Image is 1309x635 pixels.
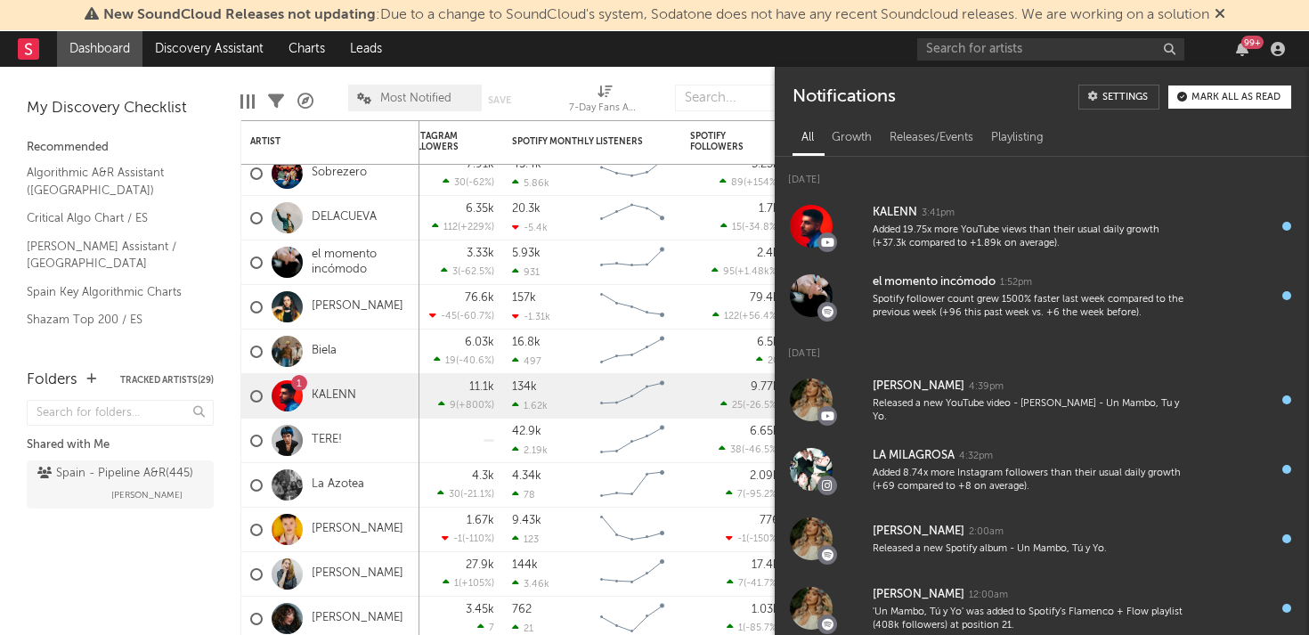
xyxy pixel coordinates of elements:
[746,579,776,589] span: -41.7 %
[469,381,494,393] div: 11.1k
[969,589,1008,602] div: 12:00am
[312,299,403,314] a: [PERSON_NAME]
[461,579,492,589] span: +105 %
[111,484,183,506] span: [PERSON_NAME]
[775,435,1309,504] a: LA MILAGROSA4:32pmAdded 8.74x more Instagram followers than their usual daily growth (+69 compare...
[312,566,403,582] a: [PERSON_NAME]
[775,504,1309,574] a: [PERSON_NAME]2:00amReleased a new Spotify album - Un Mambo, Tú y Yo.
[441,265,494,277] div: ( )
[750,426,779,437] div: 6.65k
[737,534,746,544] span: -1
[775,157,1309,191] div: [DATE]
[982,123,1053,153] div: Playlisting
[1236,42,1248,56] button: 99+
[443,176,494,188] div: ( )
[1000,276,1032,289] div: 1:52pm
[752,559,779,571] div: 17.4k
[727,622,779,633] div: ( )
[466,203,494,215] div: 6.35k
[27,435,214,456] div: Shared with Me
[512,203,541,215] div: 20.3k
[569,98,640,119] div: 7-Day Fans Added (7-Day Fans Added)
[460,267,492,277] span: -62.5 %
[312,210,377,225] a: DELACUEVA
[731,178,744,188] span: 89
[873,606,1186,633] div: 'Un Mambo, Tú y Yo' was added to Spotify's Flamenco + Flow playlist (408k followers) at position 21.
[592,151,672,196] svg: Chart title
[27,460,214,509] a: Spain - Pipeline A&R(445)[PERSON_NAME]
[450,401,456,411] span: 9
[775,365,1309,435] a: [PERSON_NAME]4:39pmReleased a new YouTube video - [PERSON_NAME] - Un Mambo, Tu y Yo.
[37,463,193,484] div: Spain - Pipeline A&R ( 445 )
[453,534,462,544] span: -1
[512,604,532,615] div: 762
[737,267,776,277] span: +1.48k %
[745,490,776,500] span: -95.2 %
[757,337,779,348] div: 6.5k
[969,525,1004,539] div: 2:00am
[1215,8,1225,22] span: Dismiss
[276,31,337,67] a: Charts
[745,623,776,633] span: -85.7 %
[459,312,492,322] span: -60.7 %
[592,330,672,374] svg: Chart title
[512,337,541,348] div: 16.8k
[744,223,776,232] span: -34.8 %
[380,93,451,104] span: Most Notified
[268,76,284,127] div: Filters
[312,248,411,278] a: el momento incómodo
[1168,85,1291,109] button: Mark all as read
[240,76,255,127] div: Edit Columns
[823,123,881,153] div: Growth
[312,166,367,181] a: Sobrezero
[711,265,779,277] div: ( )
[737,490,743,500] span: 7
[922,207,955,220] div: 3:41pm
[312,611,403,626] a: [PERSON_NAME]
[103,8,1209,22] span: : Due to a change to SoundCloud's system, Sodatone does not have any recent Soundcloud releases. ...
[592,285,672,330] svg: Chart title
[760,515,779,526] div: 776
[466,604,494,615] div: 3.45k
[873,584,964,606] div: [PERSON_NAME]
[103,8,376,22] span: New SoundCloud Releases not updating
[873,542,1186,556] div: Released a new Spotify album - Un Mambo, Tú y Yo.
[512,381,537,393] div: 134k
[468,178,492,188] span: -62 %
[449,490,460,500] span: 30
[466,559,494,571] div: 27.9k
[723,267,735,277] span: 95
[443,577,494,589] div: ( )
[873,202,917,224] div: KALENN
[690,131,752,152] div: Spotify Followers
[459,356,492,366] span: -40.6 %
[27,370,77,391] div: Folders
[312,433,342,448] a: TERE!
[750,470,779,482] div: 2.09k
[592,196,672,240] svg: Chart title
[768,356,779,366] span: 20
[512,248,541,259] div: 5.93k
[312,522,403,537] a: [PERSON_NAME]
[512,578,549,590] div: 3.46k
[1102,93,1148,102] div: Settings
[512,311,550,322] div: -1.31k
[1191,93,1281,102] div: Mark all as read
[465,337,494,348] div: 6.03k
[405,131,467,152] div: Instagram Followers
[432,221,494,232] div: ( )
[730,445,742,455] span: 38
[27,237,196,273] a: [PERSON_NAME] Assistant / [GEOGRAPHIC_DATA]
[27,163,196,199] a: Algorithmic A&R Assistant ([GEOGRAPHIC_DATA])
[512,489,535,501] div: 78
[742,312,776,322] span: +56.4 %
[512,515,541,526] div: 9.43k
[467,515,494,526] div: 1.67k
[959,450,993,463] div: 4:32pm
[27,400,214,426] input: Search for folders...
[438,399,494,411] div: ( )
[429,310,494,322] div: ( )
[467,248,494,259] div: 3.33k
[465,292,494,304] div: 76.6k
[452,267,458,277] span: 3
